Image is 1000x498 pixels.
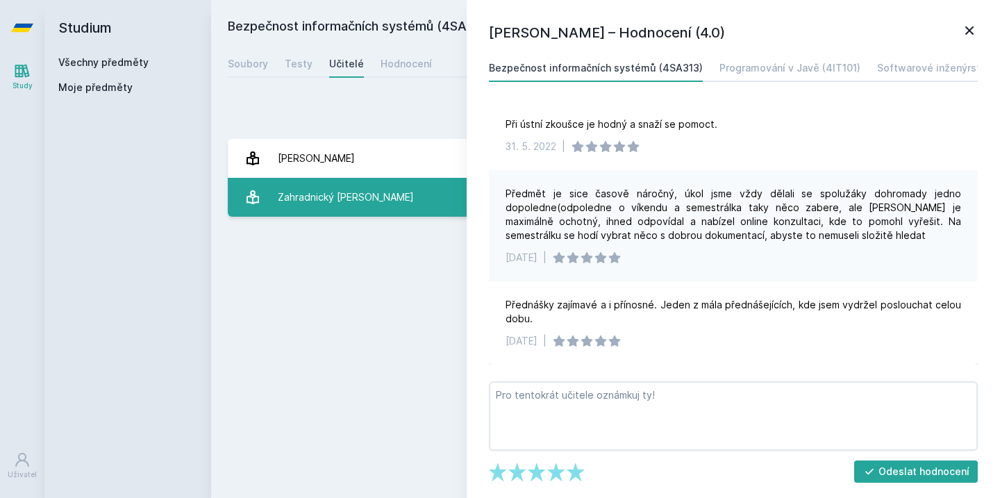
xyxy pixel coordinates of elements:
a: Uživatel [3,445,42,487]
div: | [562,140,565,153]
div: Učitelé [329,57,364,71]
a: Hodnocení [381,50,432,78]
div: 31. 5. 2022 [506,140,556,153]
div: [PERSON_NAME] [278,144,355,172]
div: Zahradnický [PERSON_NAME] [278,183,414,211]
a: [PERSON_NAME] 5 hodnocení 4.0 [228,139,983,178]
div: Testy [285,57,312,71]
div: Předmět je sice časově náročný, úkol jsme vždy dělali se spolužáky dohromady jedno dopoledne(odpo... [506,187,961,242]
div: Study [12,81,33,91]
a: Zahradnický [PERSON_NAME] 11 hodnocení 3.7 [228,178,983,217]
a: Učitelé [329,50,364,78]
div: Uživatel [8,470,37,480]
a: Study [3,56,42,98]
a: Soubory [228,50,268,78]
div: Při ústní zkoušce je hodný a snaží se pomoct. [506,117,717,131]
div: Soubory [228,57,268,71]
span: Moje předměty [58,81,133,94]
a: Všechny předměty [58,56,149,68]
div: Hodnocení [381,57,432,71]
a: Testy [285,50,312,78]
h2: Bezpečnost informačních systémů (4SA313) [228,17,828,39]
